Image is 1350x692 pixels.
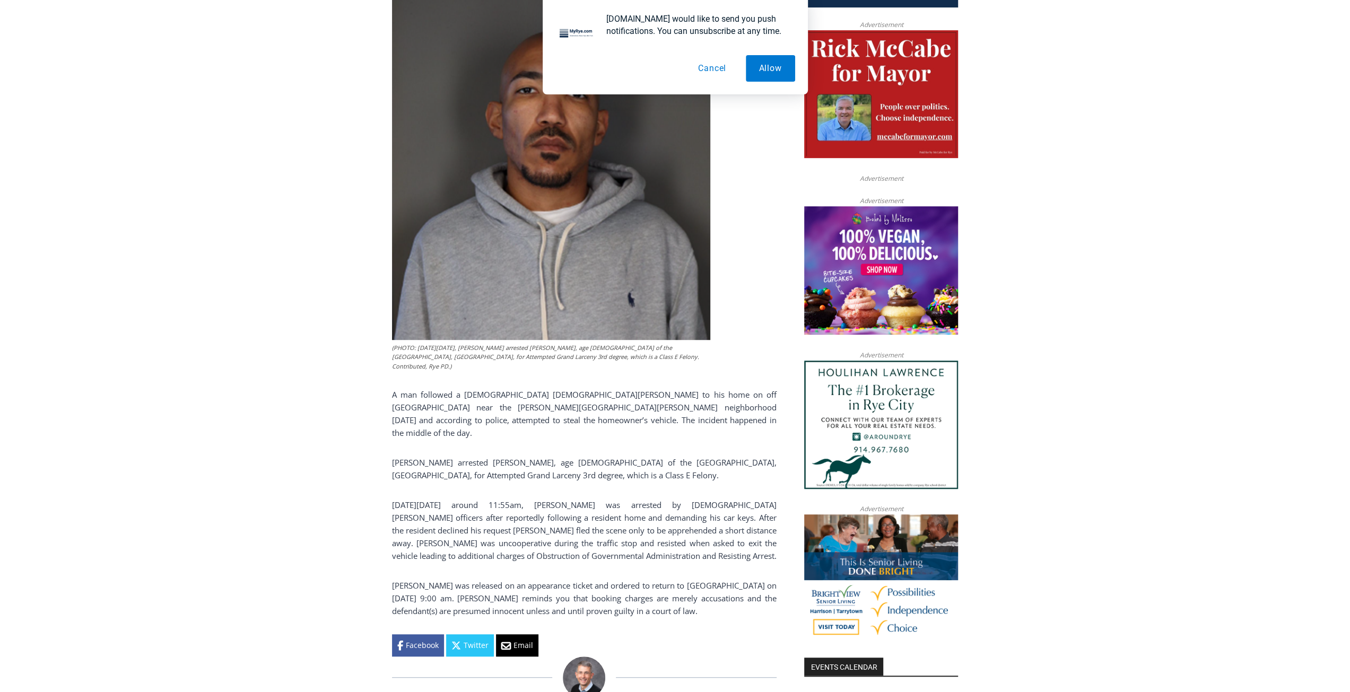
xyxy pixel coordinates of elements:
p: [PERSON_NAME] was released on an appearance ticket and ordered to return to [GEOGRAPHIC_DATA] on ... [392,579,777,617]
p: [DATE][DATE] around 11:55am, [PERSON_NAME] was arrested by [DEMOGRAPHIC_DATA][PERSON_NAME] office... [392,498,777,562]
img: Baked by Melissa [804,206,958,335]
span: Advertisement [849,350,913,360]
img: notification icon [555,13,598,55]
a: Email [496,634,538,656]
p: A man followed a [DEMOGRAPHIC_DATA] [DEMOGRAPHIC_DATA][PERSON_NAME] to his home on off [GEOGRAPHI... [392,388,777,439]
figcaption: (PHOTO: [DATE][DATE], [PERSON_NAME] arrested [PERSON_NAME], age [DEMOGRAPHIC_DATA] of the [GEOGRA... [392,343,710,371]
img: Houlihan Lawrence The #1 Brokerage in Rye City [804,361,958,489]
a: Facebook [392,634,444,656]
span: Advertisement [849,196,913,206]
h2: Events Calendar [804,658,883,676]
div: [DOMAIN_NAME] would like to send you push notifications. You can unsubscribe at any time. [598,13,795,37]
a: Twitter [446,634,494,656]
button: Cancel [685,55,739,82]
span: Advertisement [849,173,913,183]
img: Brightview Senior Living [804,514,958,643]
div: Apply Now <> summer and RHS senior internships available [268,1,501,103]
a: Intern @ [DOMAIN_NAME] [255,103,514,132]
span: Intern @ [DOMAIN_NAME] [277,106,492,129]
p: [PERSON_NAME] arrested [PERSON_NAME], age [DEMOGRAPHIC_DATA] of the [GEOGRAPHIC_DATA], [GEOGRAPHI... [392,456,777,481]
button: Allow [746,55,795,82]
span: Advertisement [849,504,913,514]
